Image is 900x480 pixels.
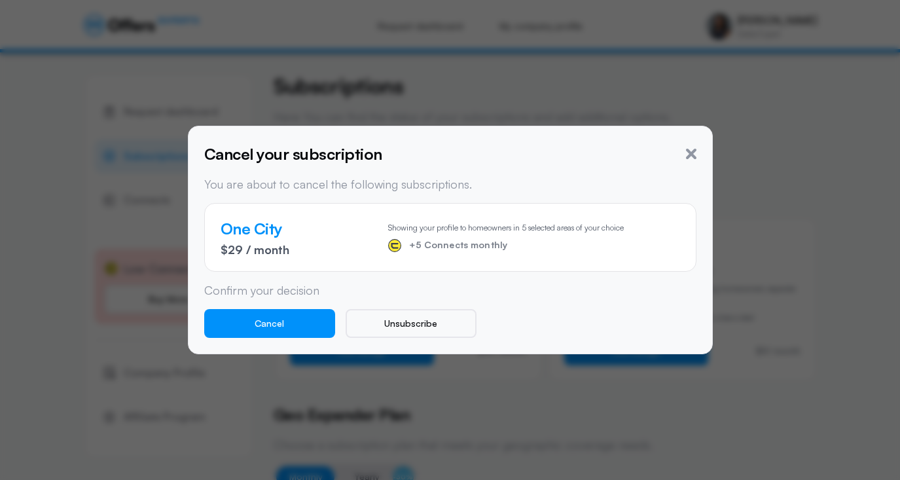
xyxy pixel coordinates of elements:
p: Confirm your decision [204,282,696,299]
h5: Cancel your subscription [204,142,382,166]
span: +5 Connects monthly [409,240,508,251]
h4: One City [221,219,351,238]
p: $29 / month [221,244,351,255]
p: Showing your profile to homeowners in 5 selected areas of your choice [388,223,624,234]
p: You are about to cancel the following subscriptions. [204,176,696,193]
button: Cancel [204,309,335,338]
button: Unsubscribe [346,309,477,338]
